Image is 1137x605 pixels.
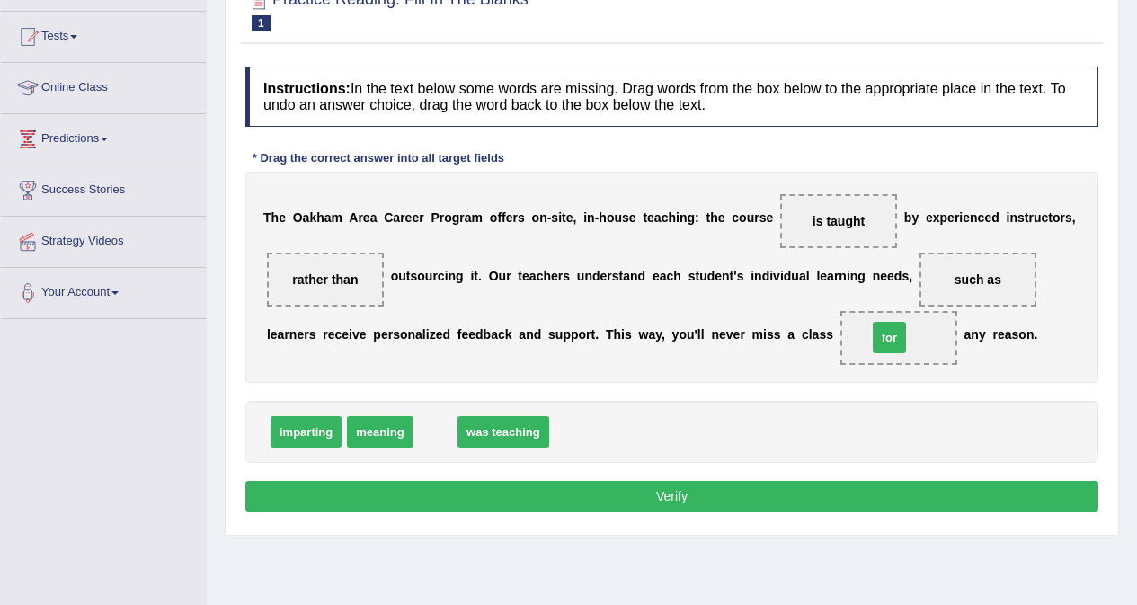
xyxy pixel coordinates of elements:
b: o [607,210,615,225]
b: r [740,327,744,342]
b: T [263,210,271,225]
b: m [472,210,483,225]
b: l [697,327,701,342]
b: c [334,327,342,342]
b: P [431,210,439,225]
b: e [436,327,443,342]
span: Drop target [780,194,897,248]
span: such as [955,272,1001,287]
b: o [444,210,452,225]
div: * Drag the correct answer into all target fields [245,149,511,166]
b: p [571,327,579,342]
span: is taught [813,214,865,228]
b: t [730,269,734,283]
b: m [332,210,342,225]
b: c [662,210,669,225]
b: f [497,210,502,225]
b: d [784,269,792,283]
b: t [474,269,478,283]
b: r [1028,210,1033,225]
b: b [904,210,912,225]
b: e [360,327,367,342]
b: b [484,327,492,342]
b: , [573,210,577,225]
b: l [267,327,271,342]
b: i [1007,210,1010,225]
b: u [747,210,755,225]
b: s [688,269,696,283]
b: e [926,210,933,225]
a: Online Class [1,63,206,108]
b: r [607,269,611,283]
b: r [358,210,362,225]
span: was teaching [457,416,549,448]
b: n [526,327,534,342]
b: n [873,269,881,283]
b: Instructions: [263,81,351,96]
b: u [425,269,433,283]
b: s [759,210,767,225]
b: z [430,327,436,342]
b: u [1034,210,1042,225]
b: r [558,269,563,283]
b: e [820,269,827,283]
b: r [304,327,308,342]
a: Predictions [1,114,206,159]
b: t [562,210,566,225]
b: v [773,269,780,283]
b: , [909,269,912,283]
b: . [595,327,599,342]
b: e [947,210,955,225]
b: l [806,269,810,283]
b: w [638,327,648,342]
b: o [490,210,498,225]
b: o [579,327,587,342]
b: h [316,210,324,225]
b: d [638,269,646,283]
b: d [762,269,770,283]
b: h [271,210,280,225]
b: s [767,327,774,342]
b: i [470,269,474,283]
b: s [737,269,744,283]
b: a [799,269,806,283]
b: r [323,327,327,342]
b: r [459,210,464,225]
b: k [309,210,316,225]
b: o [391,269,399,283]
b: s [902,269,909,283]
b: n [850,269,858,283]
b: y [655,327,662,342]
b: s [518,210,525,225]
b: e [718,210,725,225]
b: n [449,269,457,283]
b: p [373,327,381,342]
b: u [614,210,622,225]
b: o [1053,210,1061,225]
span: rather than [292,272,358,287]
b: h [613,327,621,342]
b: t [518,269,522,283]
b: u [687,327,695,342]
b: - [595,210,600,225]
b: y [672,327,680,342]
b: o [1018,327,1026,342]
b: c [537,269,544,283]
b: s [819,327,826,342]
a: Strategy Videos [1,217,206,262]
b: a [415,327,422,342]
b: r [432,269,437,283]
b: e [566,210,573,225]
b: a [324,210,332,225]
b: e [600,269,608,283]
b: i [763,327,767,342]
b: e [381,327,388,342]
b: d [991,210,999,225]
b: a [529,269,537,283]
b: r [834,269,839,283]
b: s [625,327,632,342]
b: x [933,210,940,225]
span: for [873,322,906,353]
b: p [940,210,948,225]
b: r [586,327,591,342]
